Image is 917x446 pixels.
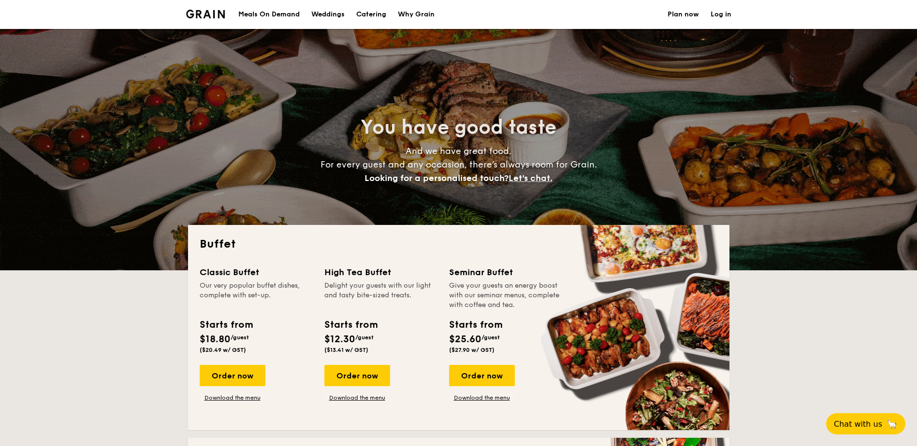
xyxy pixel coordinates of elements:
div: Our very popular buffet dishes, complete with set-up. [200,281,313,310]
span: And we have great food. For every guest and any occasion, there’s always room for Grain. [320,146,597,183]
span: $12.30 [324,334,355,345]
span: $25.60 [449,334,481,345]
img: Grain [186,10,225,18]
div: Give your guests an energy boost with our seminar menus, complete with coffee and tea. [449,281,562,310]
a: Download the menu [200,394,265,402]
a: Download the menu [324,394,390,402]
div: Seminar Buffet [449,265,562,279]
span: /guest [355,334,374,341]
button: Chat with us🦙 [826,413,905,434]
div: Starts from [324,318,377,332]
div: High Tea Buffet [324,265,437,279]
div: Order now [449,365,515,386]
div: Classic Buffet [200,265,313,279]
div: Delight your guests with our light and tasty bite-sized treats. [324,281,437,310]
span: $18.80 [200,334,231,345]
div: Order now [200,365,265,386]
h2: Buffet [200,237,718,252]
a: Download the menu [449,394,515,402]
span: Looking for a personalised touch? [364,173,509,183]
div: Order now [324,365,390,386]
span: Let's chat. [509,173,553,183]
span: ($27.90 w/ GST) [449,347,495,353]
span: 🦙 [886,418,898,430]
span: /guest [481,334,500,341]
a: Logotype [186,10,225,18]
div: Starts from [200,318,252,332]
span: ($20.49 w/ GST) [200,347,246,353]
span: ($13.41 w/ GST) [324,347,368,353]
span: Chat with us [834,419,882,429]
span: /guest [231,334,249,341]
div: Starts from [449,318,502,332]
span: You have good taste [361,116,556,139]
